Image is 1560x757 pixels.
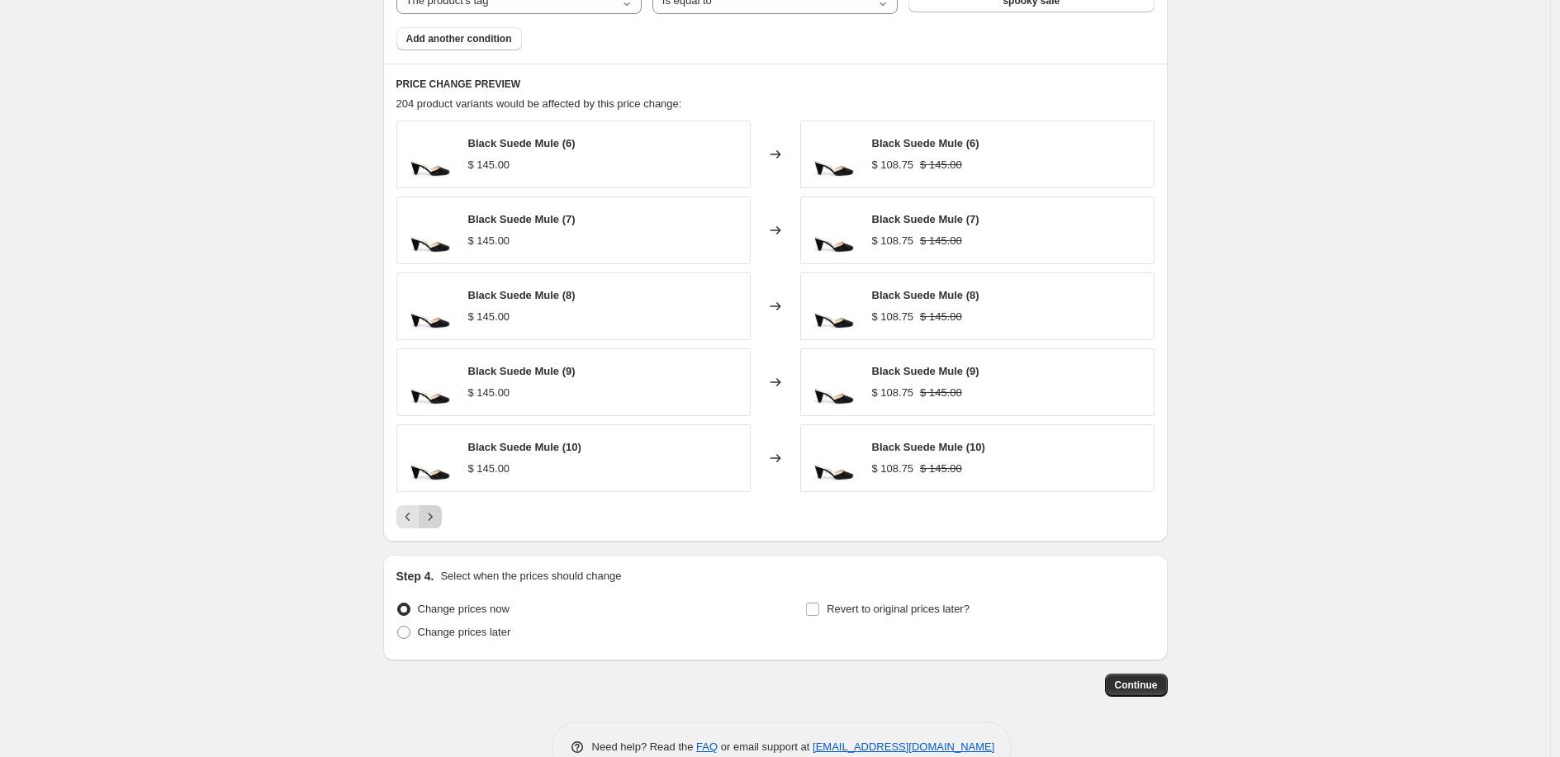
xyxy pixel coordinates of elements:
span: Add another condition [406,32,512,45]
span: $ 108.75 [872,462,914,475]
span: $ 108.75 [872,310,914,323]
span: Need help? Read the [592,740,697,753]
img: mule-black-suede_80x.jpg [405,206,455,255]
a: FAQ [696,740,718,753]
span: $ 145.00 [468,462,510,475]
button: Next [419,505,442,528]
img: mule-black-suede_80x.jpg [809,433,859,483]
img: mule-black-suede_80x.jpg [405,433,455,483]
img: mule-black-suede_80x.jpg [809,130,859,179]
span: $ 145.00 [920,234,962,247]
span: $ 145.00 [920,462,962,475]
span: $ 145.00 [920,158,962,171]
span: Black Suede Mule (6) [468,137,576,149]
span: Black Suede Mule (9) [468,365,576,377]
span: Black Suede Mule (7) [872,213,979,225]
span: $ 145.00 [920,386,962,399]
img: mule-black-suede_80x.jpg [405,357,455,407]
span: Black Suede Mule (6) [872,137,979,149]
img: mule-black-suede_80x.jpg [809,206,859,255]
span: Black Suede Mule (8) [468,289,576,301]
span: Continue [1115,679,1158,692]
span: $ 145.00 [468,310,510,323]
button: Add another condition [396,27,522,50]
img: mule-black-suede_80x.jpg [405,282,455,331]
img: mule-black-suede_80x.jpg [809,282,859,331]
span: or email support at [718,740,813,753]
span: Revert to original prices later? [827,603,970,615]
h2: Step 4. [396,568,434,584]
a: [EMAIL_ADDRESS][DOMAIN_NAME] [813,740,994,753]
button: Continue [1105,674,1168,697]
span: Change prices later [418,626,511,638]
span: $ 108.75 [872,234,914,247]
span: $ 145.00 [468,158,510,171]
span: $ 145.00 [468,234,510,247]
nav: Pagination [396,505,442,528]
span: $ 108.75 [872,158,914,171]
span: Black Suede Mule (7) [468,213,576,225]
span: Change prices now [418,603,510,615]
span: Black Suede Mule (8) [872,289,979,301]
h6: PRICE CHANGE PREVIEW [396,78,1155,91]
span: Black Suede Mule (9) [872,365,979,377]
span: $ 108.75 [872,386,914,399]
p: Select when the prices should change [440,568,621,584]
button: Previous [396,505,420,528]
span: Black Suede Mule (10) [468,441,581,453]
span: $ 145.00 [468,386,510,399]
span: Black Suede Mule (10) [872,441,985,453]
img: mule-black-suede_80x.jpg [405,130,455,179]
span: 204 product variants would be affected by this price change: [396,97,682,110]
span: $ 145.00 [920,310,962,323]
img: mule-black-suede_80x.jpg [809,357,859,407]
